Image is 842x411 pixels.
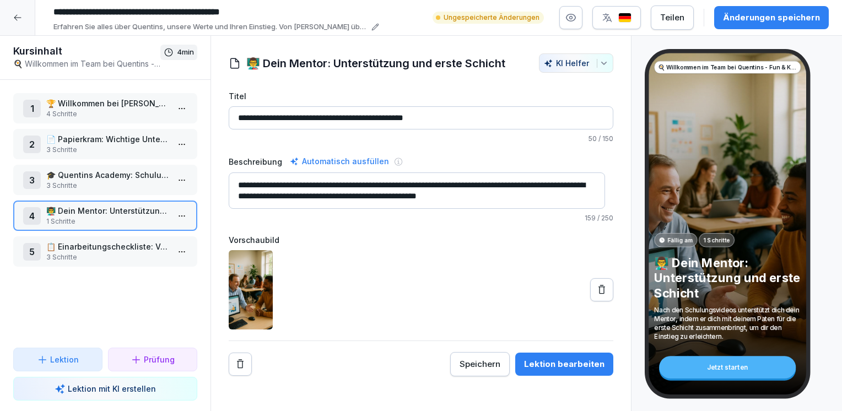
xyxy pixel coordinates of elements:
[46,109,169,119] p: 4 Schritte
[229,134,613,144] p: / 150
[229,90,613,102] label: Titel
[229,213,613,223] p: / 250
[23,136,41,153] div: 2
[229,156,282,167] label: Beschreibung
[667,236,693,244] p: Fällig am
[46,252,169,262] p: 3 Schritte
[46,133,169,145] p: 📄 Papierkram: Wichtige Unterlagen und Prozesse
[544,58,608,68] div: KI Helfer
[46,205,169,217] p: 👨‍🏫 Dein Mentor: Unterstützung und erste Schicht
[50,354,79,365] p: Lektion
[46,241,169,252] p: 📋 Einarbeitungscheckliste: Vorbereitung auf die Solo-Schicht
[23,207,41,225] div: 4
[444,13,539,23] p: Ungespeicherte Änderungen
[229,250,273,329] img: wweioraist43cldxbryys1hi.png
[46,98,169,109] p: 🏆 Willkommen bei [PERSON_NAME]: Werte und Anspruch
[246,55,505,72] h1: 👨‍🏫 Dein Mentor: Unterstützung und erste Schicht
[53,21,368,33] p: Erfahren Sie alles über Quentins, unsere Werte und Ihren Einstieg. Von [PERSON_NAME] über Schulun...
[229,353,252,376] button: Remove
[654,306,801,341] p: Nach den Schulungsvideos unterstützt dich dein Mentor, indem er dich mit deinem Paten für die ers...
[618,13,631,23] img: de.svg
[13,129,197,159] div: 2📄 Papierkram: Wichtige Unterlagen und Prozesse3 Schritte
[46,181,169,191] p: 3 Schritte
[108,348,197,371] button: Prüfung
[658,63,797,71] p: 🍳 Willkommen im Team bei Quentins - Fun & Kitchen
[13,348,102,371] button: Lektion
[13,377,197,401] button: Lektion mit KI erstellen
[589,134,597,143] span: 50
[23,100,41,117] div: 1
[450,352,510,376] button: Speichern
[13,93,197,123] div: 1🏆 Willkommen bei [PERSON_NAME]: Werte und Anspruch4 Schritte
[13,165,197,195] div: 3🎓 Quentins Academy: Schulungsvideos und Wissenserwerb3 Schritte
[177,47,194,58] p: 4 min
[68,383,156,394] p: Lektion mit KI erstellen
[524,358,604,370] div: Lektion bearbeiten
[13,236,197,267] div: 5📋 Einarbeitungscheckliste: Vorbereitung auf die Solo-Schicht3 Schritte
[13,58,160,69] p: 🍳 Willkommen im Team bei Quentins - Fun & Kitchen
[703,236,730,244] p: 1 Schritte
[144,354,175,365] p: Prüfung
[23,243,41,261] div: 5
[46,169,169,181] p: 🎓 Quentins Academy: Schulungsvideos und Wissenserwerb
[515,353,613,376] button: Lektion bearbeiten
[585,214,596,222] span: 159
[13,201,197,231] div: 4👨‍🏫 Dein Mentor: Unterstützung und erste Schicht1 Schritte
[460,358,500,370] div: Speichern
[539,53,613,73] button: KI Helfer
[288,155,391,168] div: Automatisch ausfüllen
[46,217,169,226] p: 1 Schritte
[46,145,169,155] p: 3 Schritte
[23,171,41,189] div: 3
[651,6,694,30] button: Teilen
[229,234,613,246] label: Vorschaubild
[723,12,820,24] div: Änderungen speichern
[659,356,796,378] div: Jetzt starten
[13,45,160,58] h1: Kursinhalt
[660,12,684,24] div: Teilen
[654,255,801,301] p: 👨‍🏫 Dein Mentor: Unterstützung und erste Schicht
[714,6,829,29] button: Änderungen speichern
